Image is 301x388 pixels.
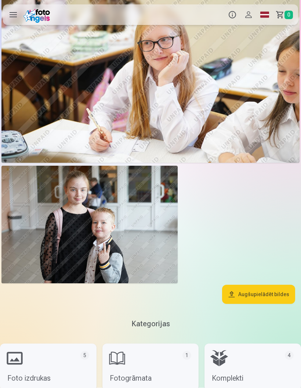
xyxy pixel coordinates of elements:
a: Grozs0 [273,4,298,25]
button: Profils [240,4,257,25]
button: Info [224,4,240,25]
div: 1 [182,351,191,360]
div: 4 [285,351,294,360]
button: Augšupielādēt bildes [222,285,295,304]
img: /fa1 [23,7,52,23]
span: 0 [284,11,293,19]
div: 5 [80,351,89,360]
a: Global [257,4,273,25]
